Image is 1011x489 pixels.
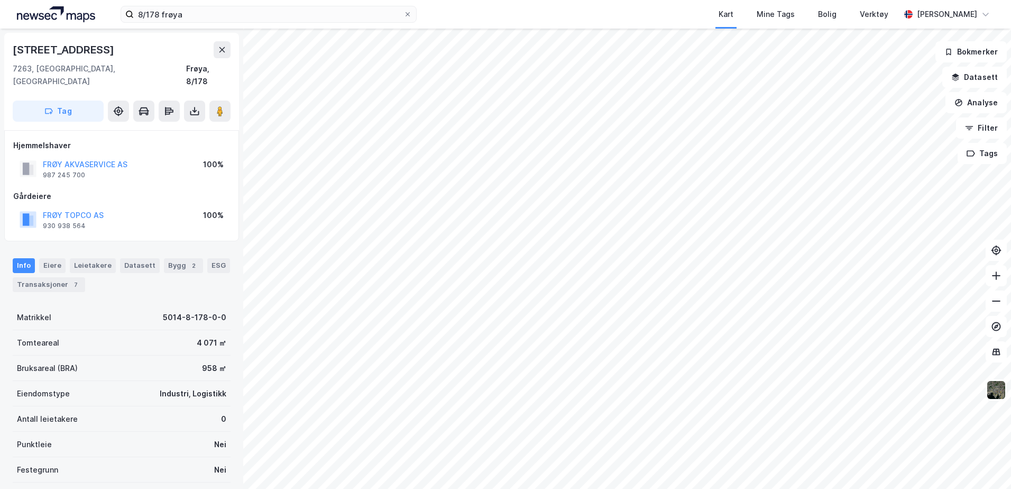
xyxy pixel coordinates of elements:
button: Tag [13,101,104,122]
img: logo.a4113a55bc3d86da70a041830d287a7e.svg [17,6,95,22]
div: Eiere [39,258,66,273]
div: 5014-8-178-0-0 [163,311,226,324]
div: Bruksareal (BRA) [17,362,78,375]
div: [PERSON_NAME] [917,8,977,21]
img: 9k= [986,380,1006,400]
input: Søk på adresse, matrikkel, gårdeiere, leietakere eller personer [134,6,403,22]
div: Festegrunn [17,464,58,476]
div: Nei [214,438,226,451]
div: Bygg [164,258,203,273]
button: Filter [956,117,1007,139]
div: Frøya, 8/178 [186,62,231,88]
div: 987 245 700 [43,171,85,179]
div: 7 [70,279,81,290]
div: 0 [221,413,226,425]
div: Eiendomstype [17,387,70,400]
div: [STREET_ADDRESS] [13,41,116,58]
div: Hjemmelshaver [13,139,230,152]
div: ESG [207,258,230,273]
button: Datasett [942,67,1007,88]
div: Gårdeiere [13,190,230,203]
div: Punktleie [17,438,52,451]
div: 100% [203,158,224,171]
div: Industri, Logistikk [160,387,226,400]
div: Bolig [818,8,837,21]
button: Bokmerker [935,41,1007,62]
div: Kart [719,8,733,21]
div: Leietakere [70,258,116,273]
div: 100% [203,209,224,222]
div: 7263, [GEOGRAPHIC_DATA], [GEOGRAPHIC_DATA] [13,62,186,88]
div: 4 071 ㎡ [197,337,226,349]
div: Info [13,258,35,273]
div: Matrikkel [17,311,51,324]
div: 958 ㎡ [202,362,226,375]
div: Nei [214,464,226,476]
div: Tomteareal [17,337,59,349]
div: Datasett [120,258,160,273]
div: Transaksjoner [13,277,85,292]
div: 930 938 564 [43,222,86,230]
div: 2 [188,260,199,271]
div: Verktøy [860,8,888,21]
iframe: Chat Widget [958,438,1011,489]
div: Mine Tags [757,8,795,21]
div: Antall leietakere [17,413,78,425]
button: Analyse [945,92,1007,113]
button: Tags [958,143,1007,164]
